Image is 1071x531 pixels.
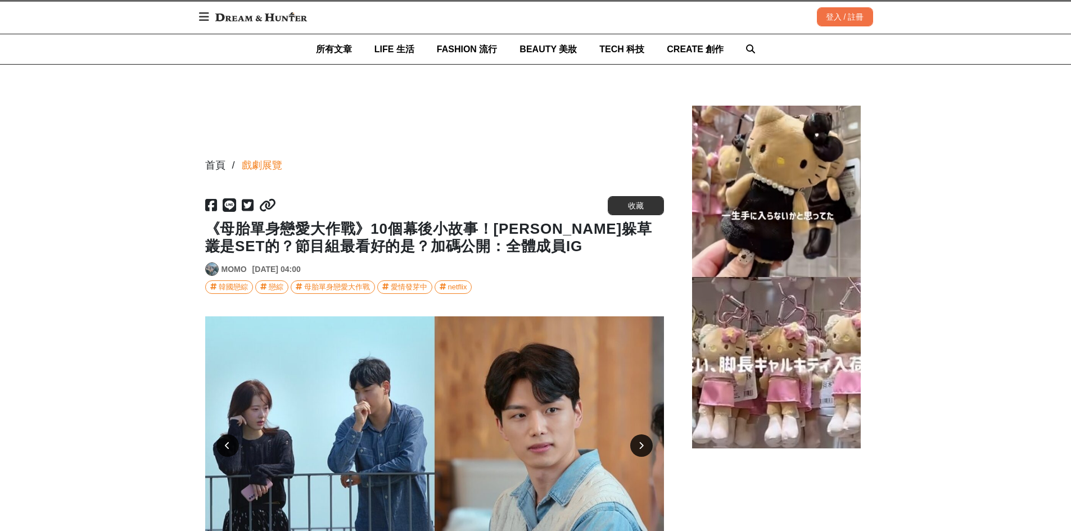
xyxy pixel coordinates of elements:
[608,196,664,215] button: 收藏
[316,44,352,54] span: 所有文章
[316,34,352,64] a: 所有文章
[599,44,644,54] span: TECH 科技
[291,280,375,294] a: 母胎單身戀愛大作戰
[435,280,472,294] a: netflix
[599,34,644,64] a: TECH 科技
[448,281,467,293] div: netflix
[242,158,282,173] a: 戲劇展覽
[252,264,301,275] div: [DATE] 04:00
[219,281,248,293] div: 韓國戀綜
[304,281,370,293] div: 母胎單身戀愛大作戰
[391,281,427,293] div: 愛情發芽中
[377,280,432,294] a: 愛情發芽中
[817,7,873,26] div: 登入 / 註冊
[519,44,577,54] span: BEAUTY 美妝
[210,7,313,27] img: Dream & Hunter
[519,34,577,64] a: BEAUTY 美妝
[222,264,247,275] a: MOMO
[692,106,861,448] img: 別再瘋LABUBU，長腿KITTY才最夯！台灣竟然買得到！？可遇不可求，看到就是先拿下
[667,34,724,64] a: CREATE 創作
[232,158,235,173] div: /
[205,158,225,173] div: 首頁
[206,263,218,275] img: Avatar
[437,44,498,54] span: FASHION 流行
[374,44,414,54] span: LIFE 生活
[269,281,283,293] div: 戀綜
[205,262,219,276] a: Avatar
[437,34,498,64] a: FASHION 流行
[374,34,414,64] a: LIFE 生活
[667,44,724,54] span: CREATE 創作
[205,280,253,294] a: 韓國戀綜
[205,220,664,255] h1: 《母胎單身戀愛大作戰》10個幕後小故事！[PERSON_NAME]躲草叢是SET的？節目組最看好的是？加碼公開：全體成員IG
[255,280,288,294] a: 戀綜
